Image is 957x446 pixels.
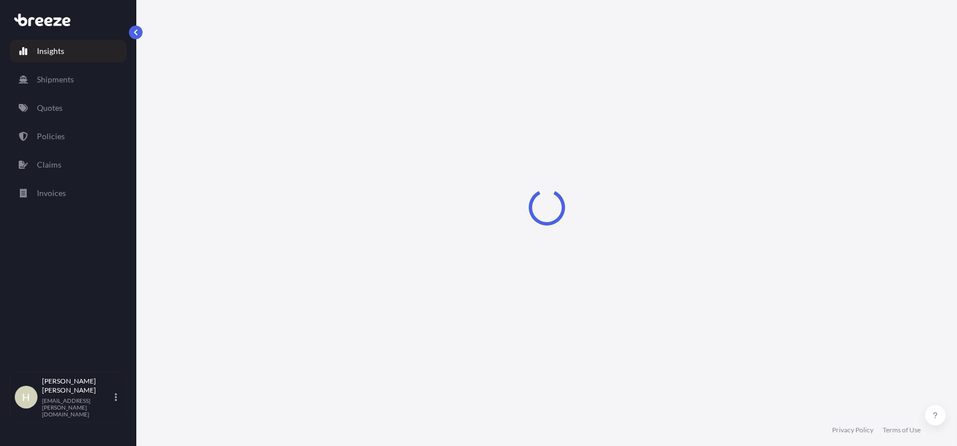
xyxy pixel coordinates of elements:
a: Policies [10,125,127,148]
p: [EMAIL_ADDRESS][PERSON_NAME][DOMAIN_NAME] [42,397,112,418]
p: Shipments [37,74,74,85]
p: Insights [37,45,64,57]
a: Insights [10,40,127,62]
p: Claims [37,159,61,170]
p: [PERSON_NAME] [PERSON_NAME] [42,377,112,395]
span: H [22,391,30,403]
a: Quotes [10,97,127,119]
p: Invoices [37,187,66,199]
a: Invoices [10,182,127,205]
a: Shipments [10,68,127,91]
a: Terms of Use [883,426,921,435]
a: Claims [10,153,127,176]
p: Policies [37,131,65,142]
a: Privacy Policy [832,426,874,435]
p: Quotes [37,102,62,114]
